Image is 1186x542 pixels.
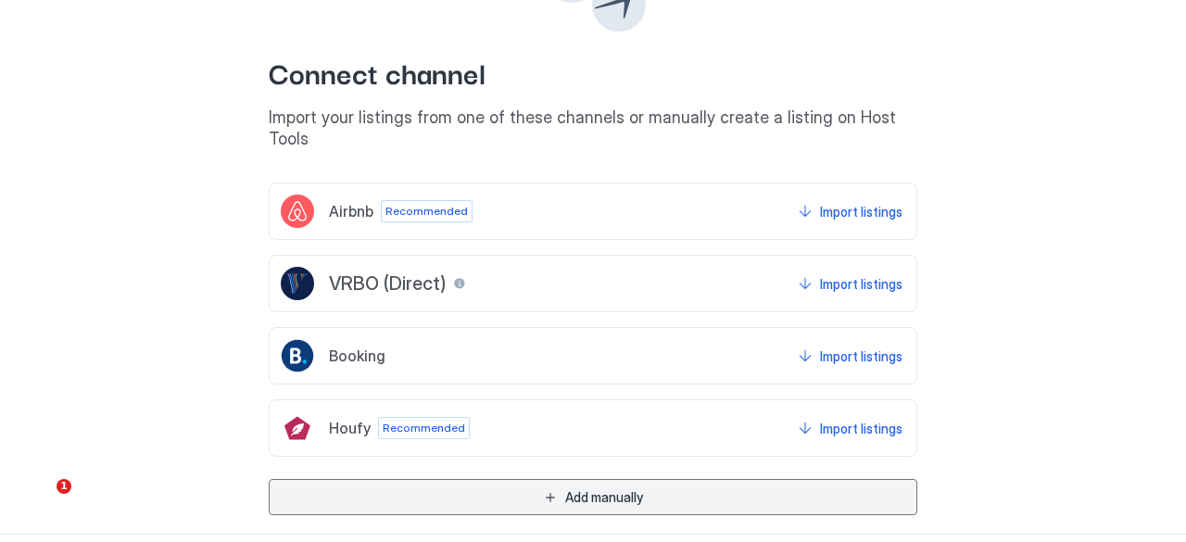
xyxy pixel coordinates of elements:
[820,274,902,294] div: Import listings
[269,479,917,515] button: Add manually
[565,487,643,507] div: Add manually
[383,420,465,436] span: Recommended
[795,267,905,300] button: Import listings
[329,347,385,365] span: Booking
[820,202,902,221] div: Import listings
[269,51,917,93] span: Connect channel
[329,272,446,296] span: VRBO (Direct)
[385,203,468,220] span: Recommended
[795,339,905,372] button: Import listings
[820,419,902,438] div: Import listings
[329,202,373,221] span: Airbnb
[795,195,905,228] button: Import listings
[329,419,371,437] span: Houfy
[795,411,905,445] button: Import listings
[269,107,917,149] span: Import your listings from one of these channels or manually create a listing on Host Tools
[820,347,902,366] div: Import listings
[19,479,63,523] iframe: Intercom live chat
[57,479,71,494] span: 1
